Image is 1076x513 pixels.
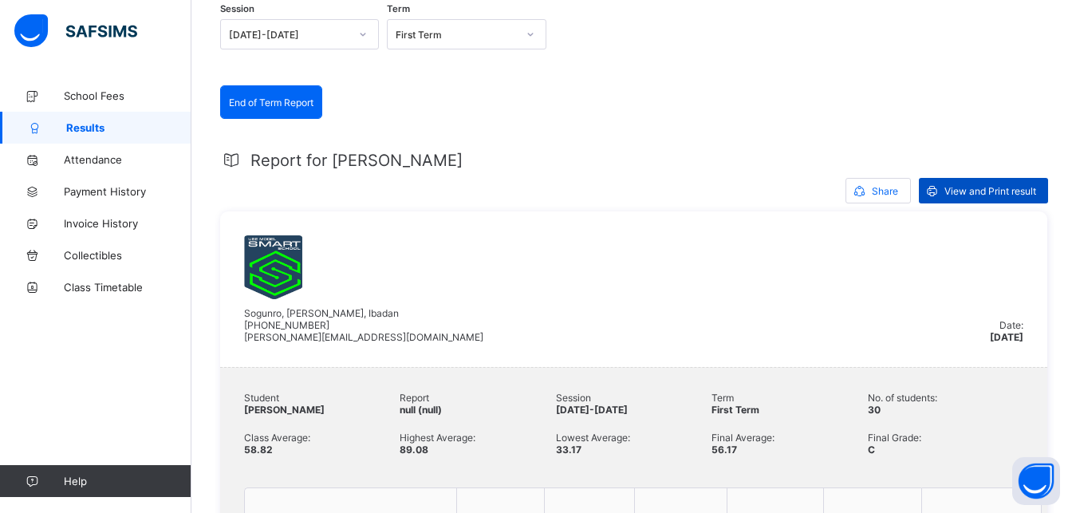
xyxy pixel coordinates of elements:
span: No. of students: [868,392,1023,404]
span: [DATE]-[DATE] [556,404,628,416]
span: Highest Average: [400,432,555,444]
span: Payment History [64,185,191,198]
span: 89.08 [400,444,428,456]
span: Lowest Average: [556,432,711,444]
span: [PERSON_NAME] [244,404,325,416]
span: Session [556,392,711,404]
span: Results [66,121,191,134]
span: Attendance [64,153,191,166]
span: Report [400,392,555,404]
div: [DATE]-[DATE] [229,29,349,41]
span: 30 [868,404,881,416]
span: Report for [PERSON_NAME] [250,151,463,170]
span: School Fees [64,89,191,102]
span: Invoice History [64,217,191,230]
span: Final Grade: [868,432,1023,444]
span: View and Print result [944,185,1036,197]
span: Final Average: [711,432,867,444]
span: Session [220,3,254,14]
img: safsims [14,14,137,48]
span: Share [872,185,898,197]
span: C [868,444,875,456]
span: null (null) [400,404,442,416]
span: End of Term Report [229,97,313,109]
span: [DATE] [990,331,1023,343]
span: 33.17 [556,444,581,456]
span: Sogunro, [PERSON_NAME], Ibadan [PHONE_NUMBER] [PERSON_NAME][EMAIL_ADDRESS][DOMAIN_NAME] [244,307,483,343]
span: First Term [711,404,759,416]
span: Help [64,475,191,487]
img: umssoyo.png [244,235,302,299]
div: First Term [396,29,516,41]
span: Class Average: [244,432,400,444]
span: Term [387,3,410,14]
span: Date: [999,319,1023,331]
span: Student [244,392,400,404]
span: 58.82 [244,444,273,456]
span: Collectibles [64,249,191,262]
span: 56.17 [711,444,737,456]
button: Open asap [1012,457,1060,505]
span: Term [711,392,867,404]
span: Class Timetable [64,281,191,294]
